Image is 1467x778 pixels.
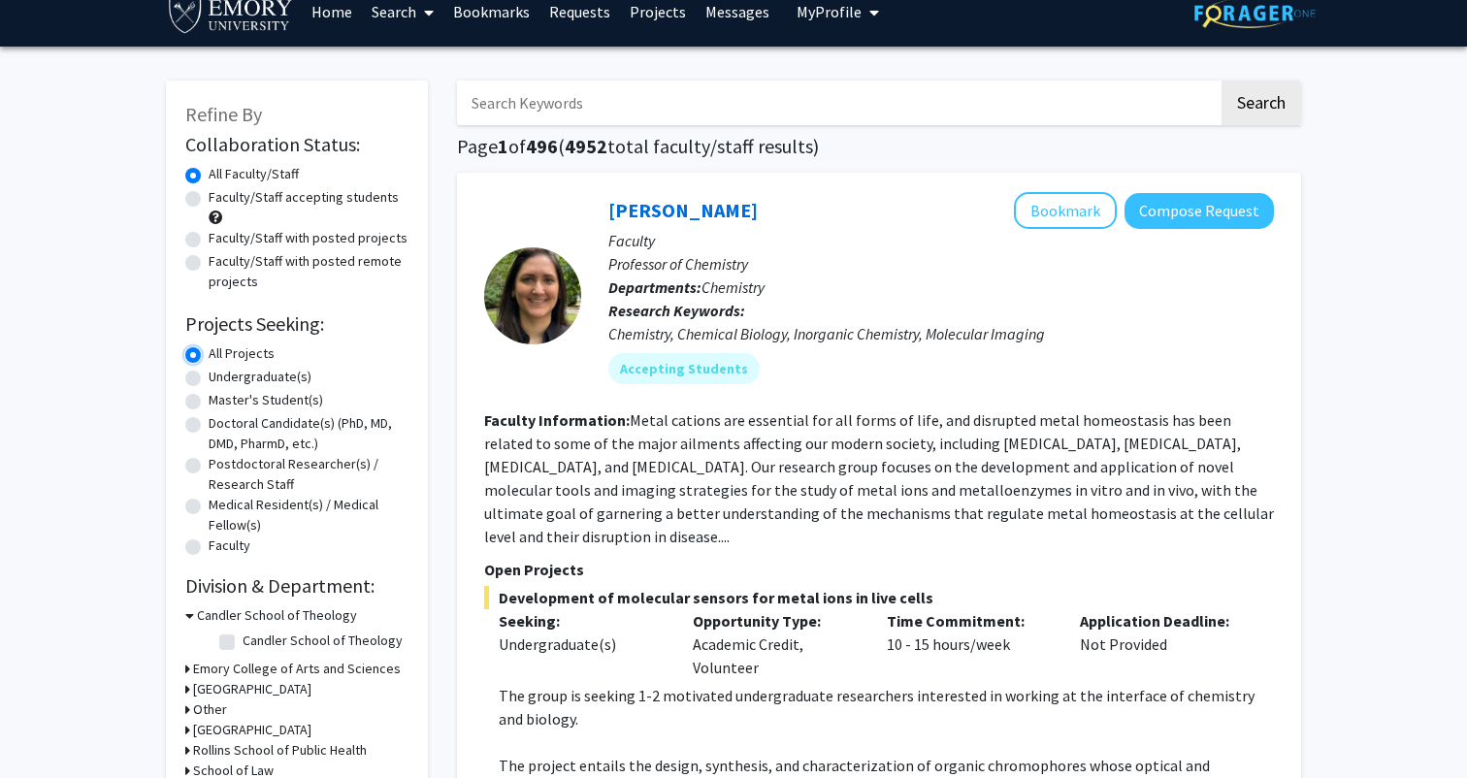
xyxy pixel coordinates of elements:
[193,720,311,740] h3: [GEOGRAPHIC_DATA]
[608,301,745,320] b: Research Keywords:
[872,609,1066,679] div: 10 - 15 hours/week
[209,343,275,364] label: All Projects
[209,454,408,495] label: Postdoctoral Researcher(s) / Research Staff
[608,277,701,297] b: Departments:
[701,277,765,297] span: Chemistry
[193,679,311,699] h3: [GEOGRAPHIC_DATA]
[185,574,408,598] h2: Division & Department:
[498,134,508,158] span: 1
[209,495,408,535] label: Medical Resident(s) / Medical Fellow(s)
[565,134,607,158] span: 4952
[457,81,1219,125] input: Search Keywords
[1125,193,1274,229] button: Compose Request to Daniela Buccella
[608,353,760,384] mat-chip: Accepting Students
[209,187,399,208] label: Faculty/Staff accepting students
[185,312,408,336] h2: Projects Seeking:
[197,605,357,626] h3: Candler School of Theology
[608,322,1274,345] div: Chemistry, Chemical Biology, Inorganic Chemistry, Molecular Imaging
[209,367,311,387] label: Undergraduate(s)
[499,609,664,632] p: Seeking:
[678,609,872,679] div: Academic Credit, Volunteer
[484,586,1274,609] span: Development of molecular sensors for metal ions in live cells
[193,699,227,720] h3: Other
[1222,81,1301,125] button: Search
[209,390,323,410] label: Master's Student(s)
[209,164,299,184] label: All Faculty/Staff
[1014,192,1117,229] button: Add Daniela Buccella to Bookmarks
[243,631,403,651] label: Candler School of Theology
[608,198,758,222] a: [PERSON_NAME]
[484,410,1274,546] fg-read-more: Metal cations are essential for all forms of life, and disrupted metal homeostasis has been relat...
[193,659,401,679] h3: Emory College of Arts and Sciences
[1080,609,1245,632] p: Application Deadline:
[457,135,1301,158] h1: Page of ( total faculty/staff results)
[608,229,1274,252] p: Faculty
[209,251,408,292] label: Faculty/Staff with posted remote projects
[15,691,82,763] iframe: Chat
[499,632,664,656] div: Undergraduate(s)
[499,684,1274,730] p: The group is seeking 1-2 motivated undergraduate researchers interested in working at the interfa...
[185,133,408,156] h2: Collaboration Status:
[608,252,1274,276] p: Professor of Chemistry
[484,410,630,430] b: Faculty Information:
[209,228,407,248] label: Faculty/Staff with posted projects
[193,740,367,761] h3: Rollins School of Public Health
[1065,609,1259,679] div: Not Provided
[484,558,1274,581] p: Open Projects
[887,609,1052,632] p: Time Commitment:
[693,609,858,632] p: Opportunity Type:
[185,102,262,126] span: Refine By
[797,2,862,21] span: My Profile
[526,134,558,158] span: 496
[209,535,250,556] label: Faculty
[209,413,408,454] label: Doctoral Candidate(s) (PhD, MD, DMD, PharmD, etc.)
